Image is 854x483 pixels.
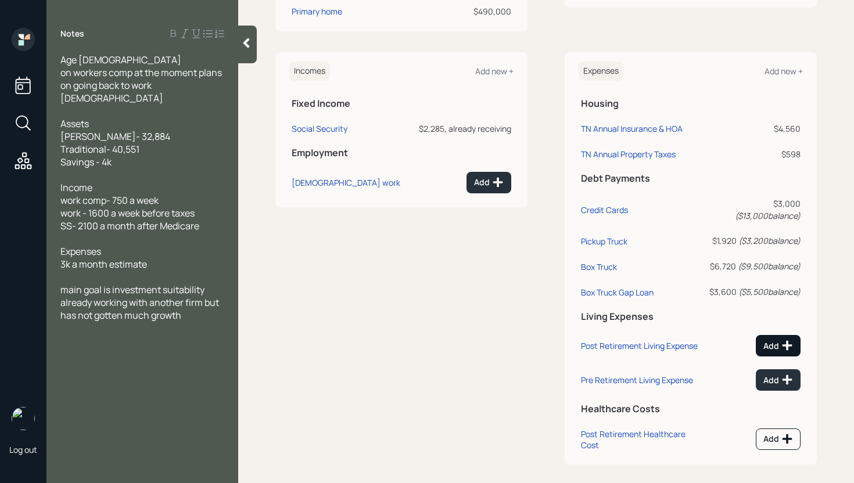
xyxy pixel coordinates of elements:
button: Add [756,335,801,356]
div: Box Truck [581,261,617,272]
div: $2,285, already receiving [412,122,511,135]
div: [DEMOGRAPHIC_DATA] work [292,177,400,188]
div: Add [763,433,793,445]
div: Add new + [475,66,514,77]
h5: Employment [292,147,511,158]
h5: Housing [581,98,801,109]
div: Primary home [292,5,342,17]
h6: Incomes [289,62,330,81]
div: $4,560 [707,122,801,135]
div: Box Truck Gap Loan [581,287,654,298]
div: $490,000 [432,5,511,17]
button: Add [467,172,511,193]
i: ( $5,500 balance) [738,286,801,297]
h5: Living Expenses [581,311,801,322]
span: Income work comp- 750 a week work - 1600 a week before taxes SS- 2100 a month after Medicare [60,181,199,232]
div: Log out [9,444,37,455]
div: Pre Retirement Living Expense [581,374,693,385]
div: $3,000 [707,197,801,222]
span: Expenses 3k a month estimate [60,245,147,271]
i: ( $3,200 balance) [738,235,801,246]
div: Add [763,340,793,351]
label: Notes [60,28,84,39]
div: Add new + [765,66,803,77]
div: Social Security [292,123,347,134]
div: $3,600 [707,286,801,298]
h5: Healthcare Costs [581,403,801,414]
span: main goal is investment suitability already working with another firm but has not gotten much growth [60,283,221,322]
i: ( $13,000 balance) [735,210,801,221]
div: Credit Cards [581,204,628,215]
div: $1,920 [707,235,801,247]
h5: Debt Payments [581,173,801,184]
div: $598 [707,148,801,160]
div: Add [474,176,504,188]
h6: Expenses [579,62,623,81]
button: Add [756,369,801,391]
span: Age [DEMOGRAPHIC_DATA] on workers comp at the moment plans on going back to work [DEMOGRAPHIC_DATA] [60,53,224,104]
div: Post Retirement Healthcare Cost [581,428,702,450]
h5: Fixed Income [292,98,511,109]
div: TN Annual Insurance & HOA [581,123,683,134]
div: Pickup Truck [581,236,627,247]
button: Add [756,428,801,450]
div: TN Annual Property Taxes [581,149,676,160]
span: Assets [PERSON_NAME]- 32,884 Traditional- 40,551 Savings - 4k [60,117,170,168]
img: james-distasi-headshot.png [12,407,35,430]
div: $6,720 [707,260,801,272]
div: Post Retirement Living Expense [581,340,698,351]
div: Add [763,374,793,385]
i: ( $9,500 balance) [738,261,801,272]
